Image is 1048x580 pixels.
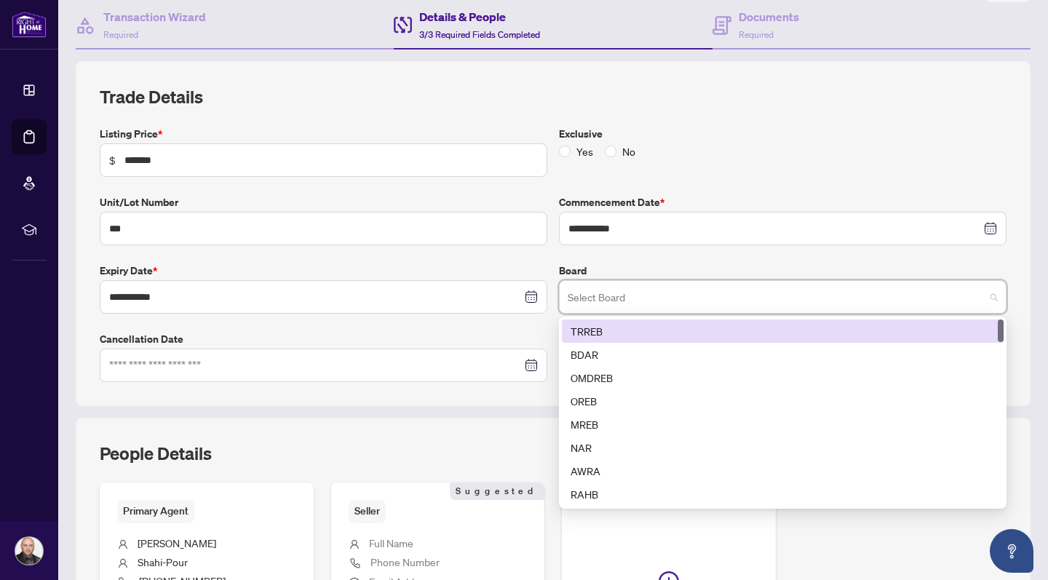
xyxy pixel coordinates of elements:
label: Unit/Lot Number [100,194,547,210]
div: AWRA [562,459,1004,482]
div: TRREB [571,323,995,339]
div: AWRA [571,463,995,479]
label: Exclusive [559,126,1007,142]
span: No [616,143,641,159]
span: Phone Number [370,555,440,568]
label: Commencement Date [559,194,1007,210]
div: OREB [571,393,995,409]
label: Cancellation Date [100,331,547,347]
div: NAR [571,440,995,456]
div: NAR [562,436,1004,459]
div: RAHB [571,486,995,502]
span: [PERSON_NAME] [138,536,216,549]
div: MREB [562,413,1004,436]
span: 3/3 Required Fields Completed [419,29,540,40]
h4: Details & People [419,8,540,25]
span: Suggested [450,482,544,500]
span: Primary Agent [117,500,194,523]
span: Shahi-Pour [138,555,188,568]
span: $ [109,152,116,168]
div: OREB [562,389,1004,413]
div: MREB [571,416,995,432]
label: Board [559,263,1007,279]
div: OMDREB [562,366,1004,389]
span: Required [739,29,774,40]
div: BDAR [562,343,1004,366]
div: BDAR [571,346,995,362]
h4: Transaction Wizard [103,8,206,25]
div: RAHB [562,482,1004,506]
span: Required [103,29,138,40]
span: Yes [571,143,599,159]
img: logo [12,11,47,38]
div: TRREB [562,319,1004,343]
span: Seller [349,500,386,523]
label: Expiry Date [100,263,547,279]
h2: People Details [100,442,212,465]
label: Listing Price [100,126,547,142]
button: Open asap [990,529,1033,573]
div: OMDREB [571,370,995,386]
h2: Trade Details [100,85,1007,108]
span: Full Name [369,536,413,549]
h4: Documents [739,8,799,25]
img: Profile Icon [15,537,43,565]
